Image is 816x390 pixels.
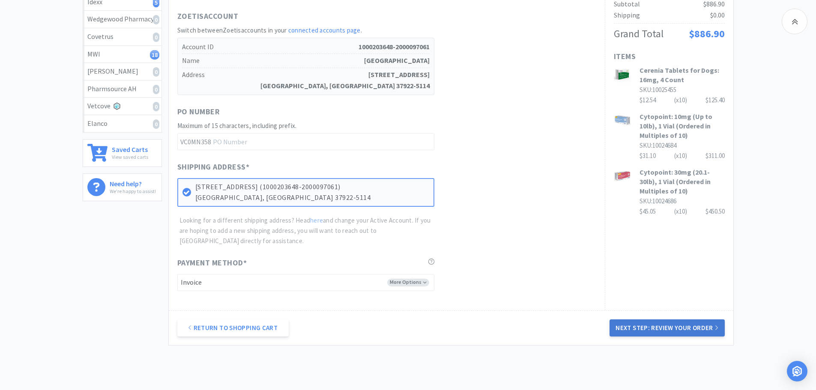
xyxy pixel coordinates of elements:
[177,122,297,130] span: Maximum of 15 characters, including prefix.
[787,361,807,381] div: Open Intercom Messenger
[710,11,725,19] span: $0.00
[640,65,725,85] h3: Cerenia Tablets for Dogs: 16mg, 4 Count
[83,139,162,167] a: Saved CartsView saved carts
[87,14,157,25] div: Wedgewood Pharmacy
[83,46,161,63] a: MWI18
[182,40,430,54] h5: Account ID
[640,197,676,205] span: SKU: 10024686
[83,11,161,28] a: Wedgewood Pharmacy0
[177,319,289,336] a: Return to Shopping Cart
[153,67,159,77] i: 0
[260,69,430,91] strong: [STREET_ADDRESS] [GEOGRAPHIC_DATA], [GEOGRAPHIC_DATA] 37922-5114
[640,206,725,217] div: $45.05
[674,206,687,217] div: (x 10 )
[705,151,725,161] div: $311.00
[614,112,631,129] img: 79467d3129c14af587c8eb86c0883fd0_534320.jpeg
[87,66,157,77] div: [PERSON_NAME]
[288,26,361,34] a: connected accounts page
[112,153,148,161] p: View saved carts
[87,118,157,129] div: Elanco
[177,106,220,118] span: PO Number
[705,95,725,105] div: $125.40
[153,102,159,111] i: 0
[153,33,159,42] i: 0
[177,25,434,36] h2: Switch between Zoetis accounts in your .
[640,151,725,161] div: $31.10
[614,26,664,42] div: Grand Total
[177,10,434,23] h1: Zoetis Account
[83,28,161,46] a: Covetrus0
[610,319,724,336] button: Next Step: Review Your Order
[364,55,430,66] strong: [GEOGRAPHIC_DATA]
[674,95,687,105] div: (x 10 )
[177,257,247,269] span: Payment Method *
[674,151,687,161] div: (x 10 )
[182,54,430,68] h5: Name
[153,15,159,24] i: 0
[179,215,434,246] p: Looking for a different shipping address? Head and change your Active Account. If you are hoping ...
[640,86,676,94] span: SKU: 10025455
[640,112,725,140] h3: Cytopoint: 10mg (Up to 10lb), 1 Vial (Ordered in Multiples of 10)
[177,161,250,173] span: Shipping Address *
[689,27,725,40] span: $886.90
[87,101,157,112] div: Vetcove
[614,167,631,185] img: c75d754290ff494087b9ddf993b7bf2c_527056.jpeg
[83,63,161,80] a: [PERSON_NAME]0
[112,144,148,153] h6: Saved Carts
[640,95,725,105] div: $12.54
[83,115,161,132] a: Elanco0
[153,119,159,129] i: 0
[177,134,213,150] span: VC0MN358
[195,182,429,193] p: [STREET_ADDRESS] (1000203648-2000097061)
[87,31,157,42] div: Covetrus
[182,68,430,92] h5: Address
[359,42,430,53] strong: 1000203648-2000097061
[705,206,725,217] div: $450.50
[640,167,725,196] h3: Cytopoint: 30mg (20.1-30lb), 1 Vial (Ordered in Multiples of 10)
[640,141,676,149] span: SKU: 10024684
[87,49,157,60] div: MWI
[83,98,161,115] a: Vetcove0
[177,133,434,150] input: PO Number
[87,83,157,95] div: Pharmsource AH
[614,10,640,21] div: Shipping
[614,51,725,63] h1: Items
[110,187,156,195] p: We're happy to assist!
[153,85,159,94] i: 0
[150,50,159,60] i: 18
[614,65,631,83] img: dcf70baeaa4b48babbc66fef1648585f_544526.jpeg
[110,178,156,187] h6: Need help?
[310,216,323,224] a: here
[83,80,161,98] a: Pharmsource AH0
[195,192,429,203] p: [GEOGRAPHIC_DATA], [GEOGRAPHIC_DATA] 37922-5114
